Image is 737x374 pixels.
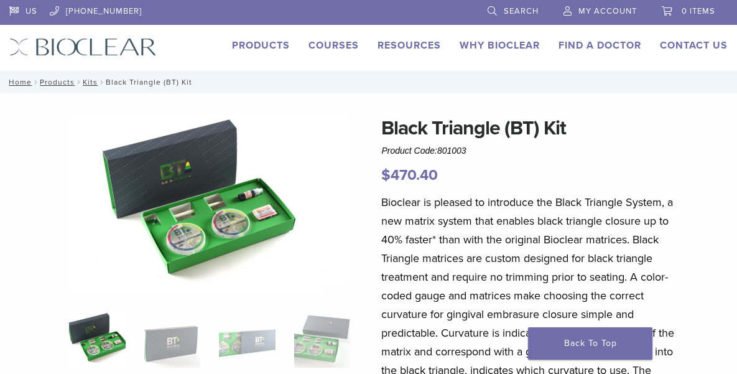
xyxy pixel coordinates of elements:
img: Black Triangle (BT) Kit - Image 2 [144,311,200,367]
a: Products [232,39,290,52]
span: / [98,79,106,85]
span: My Account [578,6,637,16]
a: Home [5,78,32,86]
img: Intro-Black-Triangle-Kit-6-Copy-e1548792917662-324x324.jpg [69,311,125,367]
img: Black Triangle (BT) Kit - Image 2 [327,113,584,286]
a: Contact Us [660,39,728,52]
a: Courses [308,39,359,52]
span: Search [504,6,539,16]
h1: Black Triangle (BT) Kit [381,113,680,143]
a: Resources [378,39,441,52]
span: / [32,79,40,85]
a: Kits [83,78,98,86]
span: $ [381,166,391,184]
span: / [75,79,83,85]
img: Intro Black Triangle Kit-6 - Copy [69,113,327,296]
a: Find A Doctor [559,39,641,52]
a: Why Bioclear [460,39,540,52]
a: Products [40,78,75,86]
span: 0 items [682,6,715,16]
a: Back To Top [528,327,652,360]
bdi: 470.40 [381,166,438,184]
span: 801003 [437,146,466,156]
span: Product Code: [381,146,466,156]
img: Black Triangle (BT) Kit - Image 4 [294,311,350,367]
img: Bioclear [9,38,157,56]
img: Black Triangle (BT) Kit - Image 3 [219,311,275,367]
